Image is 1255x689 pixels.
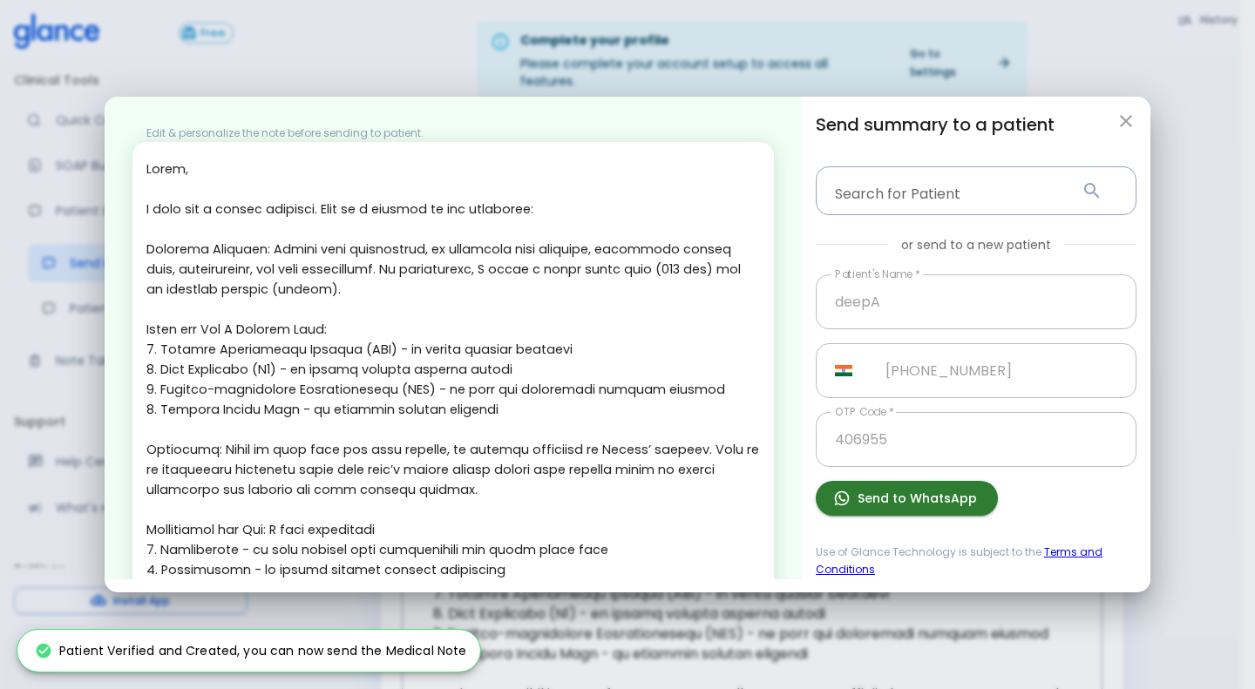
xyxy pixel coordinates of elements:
button: Send to WhatsApp [816,481,998,517]
span: Use of Glance Technology is subject to the [816,544,1136,578]
div: Patient Verified and Created, you can now send the Medical Note [35,635,466,666]
input: Enter Patient's Name [816,274,1136,329]
h6: Send summary to a patient [816,111,1136,138]
input: Enter Patient's WhatsApp Number [866,343,1136,398]
span: Edit & personalize the note before sending to patient. [132,125,424,140]
p: or send to a new patient [901,236,1051,253]
input: Patient Name or Phone Number [824,174,1075,207]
